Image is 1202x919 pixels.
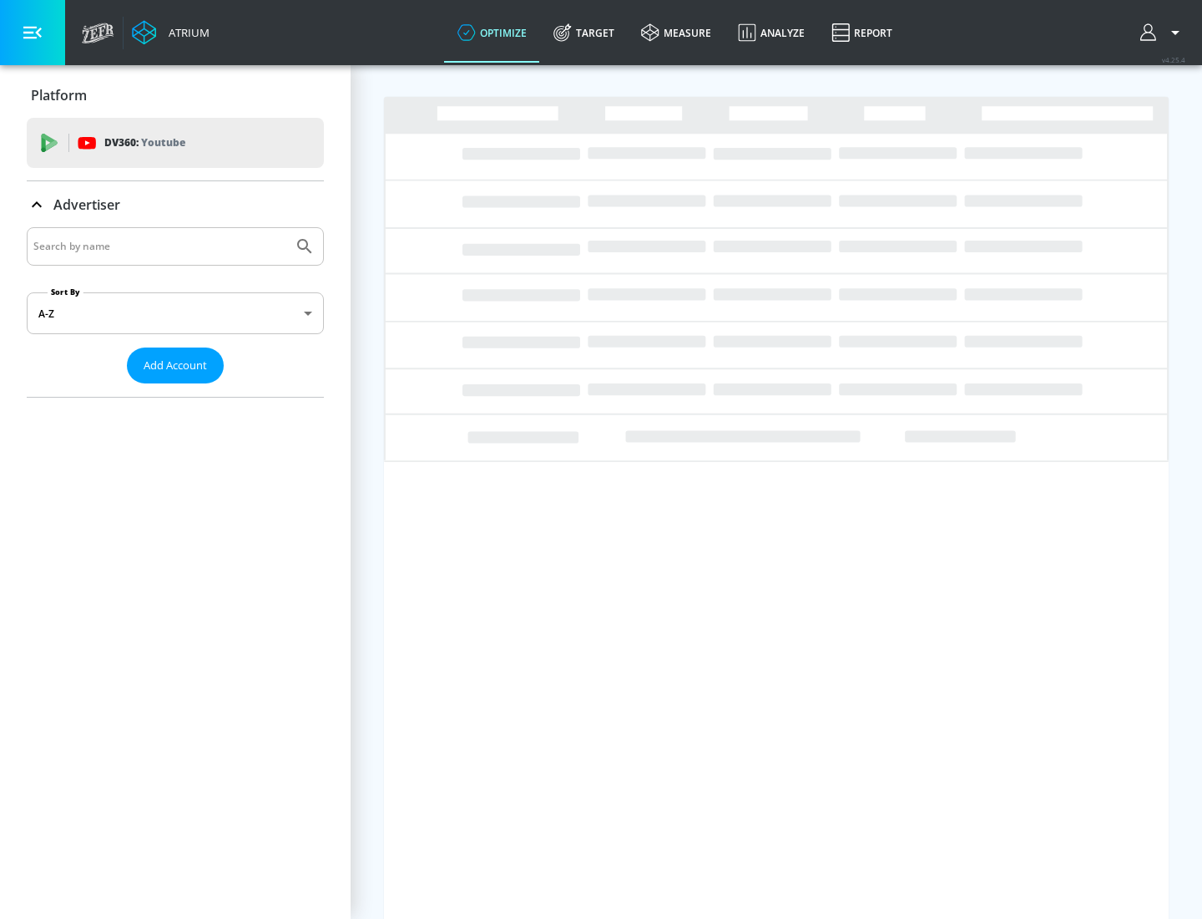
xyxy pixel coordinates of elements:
a: optimize [444,3,540,63]
span: Add Account [144,356,207,375]
div: A-Z [27,292,324,334]
a: Analyze [725,3,818,63]
a: measure [628,3,725,63]
div: DV360: Youtube [27,118,324,168]
a: Target [540,3,628,63]
a: Report [818,3,906,63]
div: Platform [27,72,324,119]
p: Platform [31,86,87,104]
div: Advertiser [27,181,324,228]
p: DV360: [104,134,185,152]
div: Atrium [162,25,210,40]
input: Search by name [33,236,286,257]
div: Advertiser [27,227,324,397]
label: Sort By [48,287,83,297]
nav: list of Advertiser [27,383,324,397]
a: Atrium [132,20,210,45]
p: Advertiser [53,195,120,214]
span: v 4.25.4 [1162,55,1185,64]
p: Youtube [141,134,185,151]
button: Add Account [127,348,224,383]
